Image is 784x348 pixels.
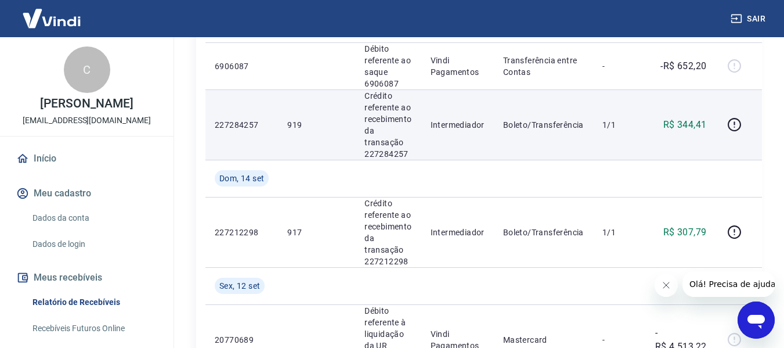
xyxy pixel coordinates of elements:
p: Mastercard [503,334,584,346]
p: Intermediador [431,227,485,238]
img: Vindi [14,1,89,36]
span: Dom, 14 set [219,173,264,184]
p: 1/1 [602,119,637,131]
p: R$ 344,41 [663,118,707,132]
a: Relatório de Recebíveis [28,290,160,314]
p: 6906087 [215,60,269,72]
div: C [64,46,110,93]
p: Boleto/Transferência [503,119,584,131]
a: Recebíveis Futuros Online [28,317,160,340]
a: Dados da conta [28,206,160,230]
a: Início [14,146,160,171]
p: Transferência entre Contas [503,55,584,78]
p: 917 [287,227,346,238]
p: Crédito referente ao recebimento da transação 227212298 [364,198,411,267]
iframe: Fechar mensagem [655,274,678,297]
p: [EMAIL_ADDRESS][DOMAIN_NAME] [23,114,151,127]
p: 227284257 [215,119,269,131]
p: Intermediador [431,119,485,131]
p: 1/1 [602,227,637,238]
p: Vindi Pagamentos [431,55,485,78]
button: Meu cadastro [14,181,160,206]
p: 919 [287,119,346,131]
button: Meus recebíveis [14,265,160,290]
iframe: Botão para abrir a janela de mensagens [738,302,775,339]
span: Olá! Precisa de ajuda? [7,8,97,17]
span: Sex, 12 set [219,280,260,292]
p: R$ 307,79 [663,225,707,239]
button: Sair [728,8,770,30]
p: Crédito referente ao recebimento da transação 227284257 [364,90,411,160]
p: Boleto/Transferência [503,227,584,238]
p: [PERSON_NAME] [40,98,133,110]
p: -R$ 652,20 [660,59,706,73]
a: Dados de login [28,232,160,256]
p: - [602,334,637,346]
iframe: Mensagem da empresa [682,271,775,297]
p: Débito referente ao saque 6906087 [364,43,411,89]
p: 20770689 [215,334,269,346]
p: 227212298 [215,227,269,238]
p: - [602,60,637,72]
